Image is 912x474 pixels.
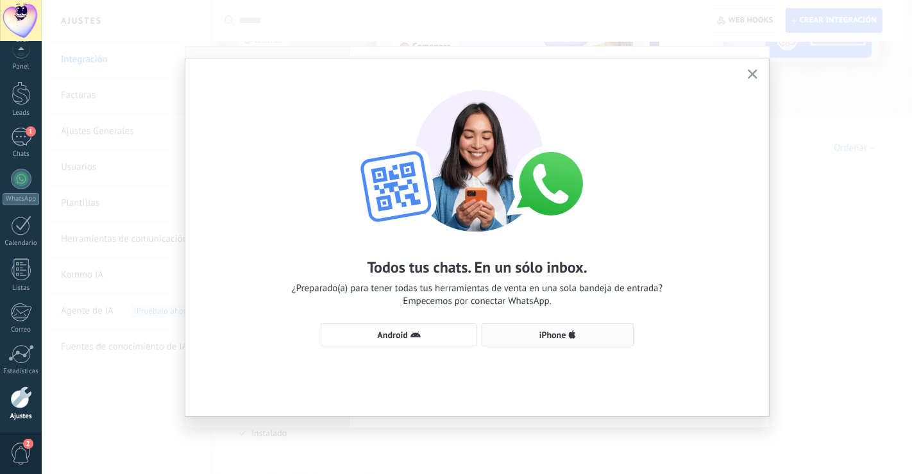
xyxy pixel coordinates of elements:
[367,257,587,277] h2: Todos tus chats. En un sólo inbox.
[3,109,40,117] div: Leads
[321,323,477,346] button: Android
[3,368,40,376] div: Estadísticas
[292,282,663,308] span: ¿Preparado(a) para tener todas tus herramientas de venta en una sola bandeja de entrada? Empecemo...
[3,412,40,421] div: Ajustes
[539,330,566,339] span: iPhone
[336,78,618,232] img: wa-lite-select-device.png
[3,284,40,292] div: Listas
[23,439,33,449] span: 2
[3,150,40,158] div: Chats
[26,126,36,137] span: 1
[482,323,634,346] button: iPhone
[3,326,40,334] div: Correo
[377,330,407,339] span: Android
[3,63,40,71] div: Panel
[3,239,40,248] div: Calendario
[3,193,39,205] div: WhatsApp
